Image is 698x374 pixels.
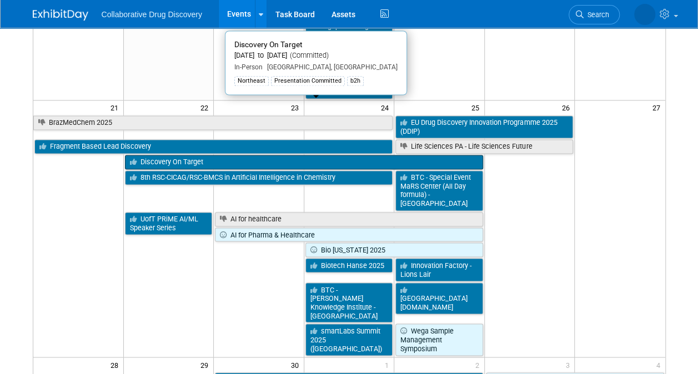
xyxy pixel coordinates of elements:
span: 21 [109,100,123,114]
span: 29 [199,357,213,371]
span: 28 [109,357,123,371]
span: 4 [655,357,665,371]
a: 8th RSC-CICAG/RSC-BMCS in Artificial Intelligence in Chemistry [125,170,393,185]
a: BTC - [PERSON_NAME] Knowledge Institute - [GEOGRAPHIC_DATA] [305,282,393,323]
a: Search [569,5,620,24]
a: BrazMedChem 2025 [33,115,393,130]
span: In-Person [234,63,263,71]
a: Biotech Hanse 2025 [305,258,393,272]
div: [DATE] to [DATE] [234,51,398,60]
div: Presentation Committed [271,76,345,86]
img: ExhibitDay [33,9,88,21]
span: 2 [474,357,484,371]
span: 26 [560,100,574,114]
img: Mariana Vaschetto [634,4,655,25]
a: Wega Sample Management Symposium [395,324,483,355]
span: 24 [380,100,394,114]
span: 27 [651,100,665,114]
span: Collaborative Drug Discovery [102,10,202,19]
span: (Committed) [287,51,329,59]
div: b2h [347,76,364,86]
span: 1 [384,357,394,371]
a: UofT PRiME AI/ML Speaker Series [125,212,213,235]
a: Bio [US_STATE] 2025 [305,242,483,257]
a: [GEOGRAPHIC_DATA][DOMAIN_NAME] [395,282,483,314]
span: 30 [290,357,304,371]
a: smartLabs Summit 2025 ([GEOGRAPHIC_DATA]) [305,324,393,355]
span: [GEOGRAPHIC_DATA], [GEOGRAPHIC_DATA] [263,63,398,71]
span: 3 [564,357,574,371]
div: Northeast [234,76,269,86]
span: Discovery On Target [234,40,303,49]
a: EU Drug Discovery Innovation Programme 2025 (DDIP) [395,115,573,138]
span: 25 [470,100,484,114]
a: Fragment Based Lead Discovery [34,139,393,154]
a: AI for Pharma & Healthcare [215,228,483,242]
a: Life Sciences PA - Life Sciences Future [395,139,573,154]
span: 22 [199,100,213,114]
span: 23 [290,100,304,114]
a: AI for healthcare [215,212,483,226]
a: Discovery On Target [125,155,483,169]
a: Innovation Factory - Lions Lair [395,258,483,281]
span: Search [584,11,609,19]
a: BTC - Special Event MaRS Center (All Day formula) - [GEOGRAPHIC_DATA] [395,170,483,211]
